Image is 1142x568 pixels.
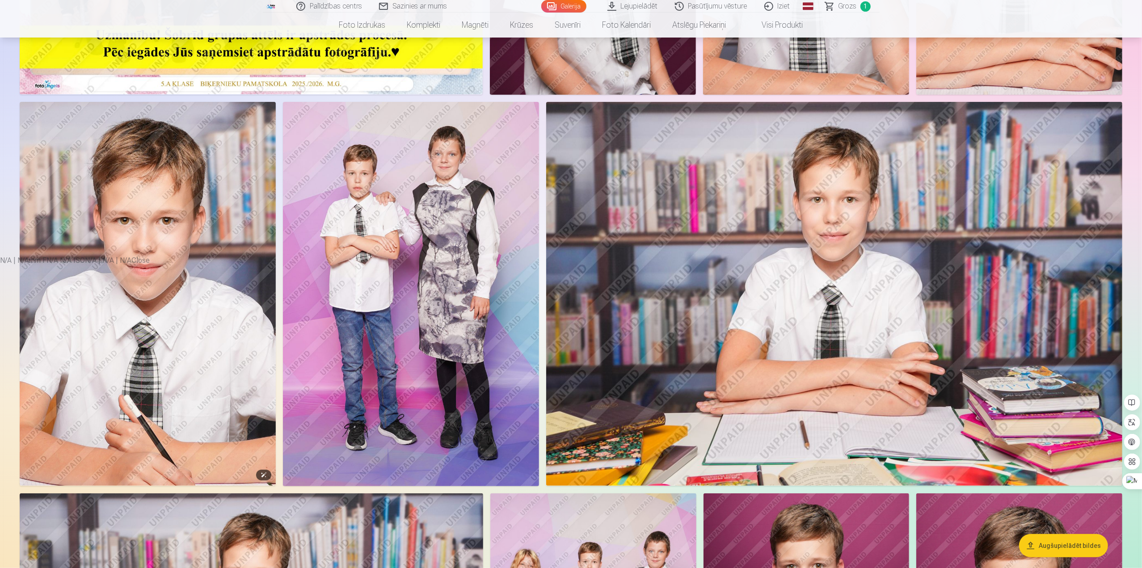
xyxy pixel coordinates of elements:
[839,1,857,12] span: Grozs
[1019,534,1108,557] button: Augšupielādēt bildes
[266,4,276,9] img: /fa1
[544,13,592,38] a: Suvenīri
[396,13,451,38] a: Komplekti
[592,13,662,38] a: Foto kalendāri
[737,13,814,38] a: Visi produkti
[131,256,150,265] a: Close
[500,13,544,38] a: Krūzes
[860,1,871,12] span: 1
[662,13,737,38] a: Atslēgu piekariņi
[329,13,396,38] a: Foto izdrukas
[451,13,500,38] a: Magnēti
